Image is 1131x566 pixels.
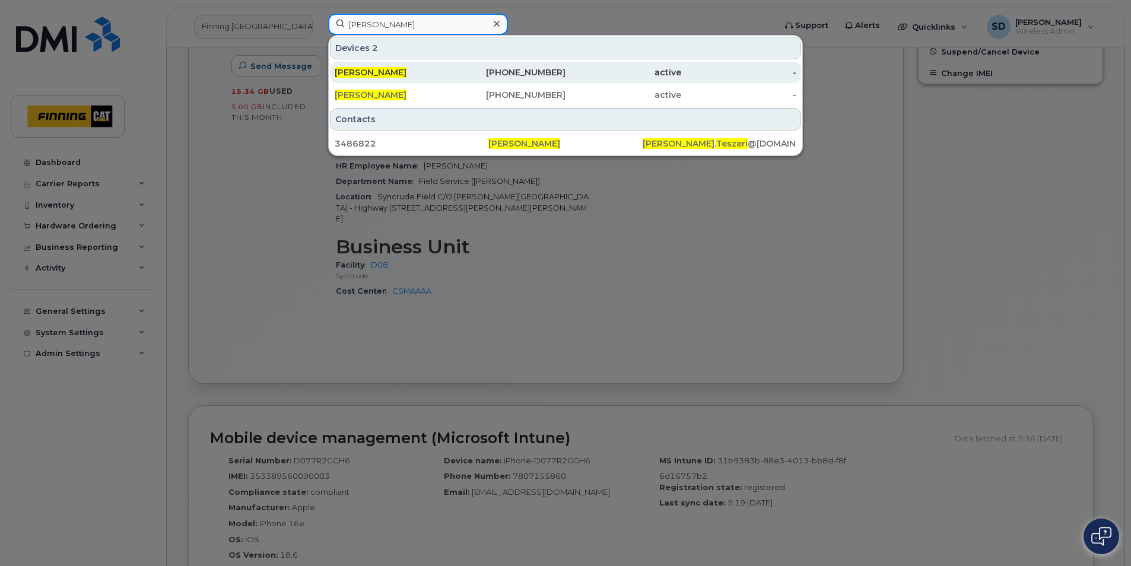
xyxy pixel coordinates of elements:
[330,37,801,59] div: Devices
[716,138,748,149] span: Teszeri
[330,133,801,154] a: 3486822[PERSON_NAME][PERSON_NAME].Teszeri@[DOMAIN_NAME]
[681,89,797,101] div: -
[643,138,714,149] span: [PERSON_NAME]
[643,138,796,150] div: . @[DOMAIN_NAME]
[450,66,566,78] div: [PHONE_NUMBER]
[488,138,560,149] span: [PERSON_NAME]
[335,138,488,150] div: 3486822
[335,90,406,100] span: [PERSON_NAME]
[565,89,681,101] div: active
[1091,527,1111,546] img: Open chat
[330,84,801,106] a: [PERSON_NAME][PHONE_NUMBER]active-
[335,67,406,78] span: [PERSON_NAME]
[565,66,681,78] div: active
[681,66,797,78] div: -
[330,62,801,83] a: [PERSON_NAME][PHONE_NUMBER]active-
[372,42,378,54] span: 2
[328,14,508,35] input: Find something...
[330,108,801,131] div: Contacts
[450,89,566,101] div: [PHONE_NUMBER]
